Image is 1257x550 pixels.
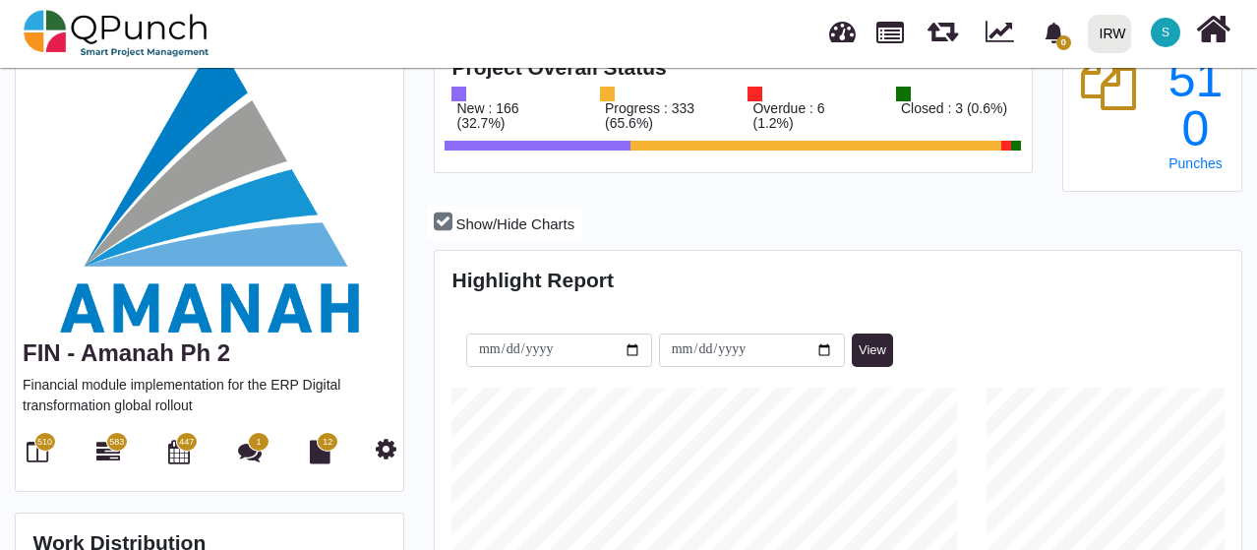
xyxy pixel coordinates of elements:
[451,268,1224,292] h4: Highlight Report
[1032,1,1080,63] a: bell fill0
[1167,55,1224,153] div: 510
[829,12,856,41] span: Dashboard
[1196,11,1230,48] i: Home
[876,13,904,43] span: Projects
[23,339,230,366] a: FIN - Amanah Ph 2
[238,440,262,463] i: Punch Discussion
[376,437,396,460] i: Project Settings
[23,375,396,416] p: Financial module implementation for the ERP Digital transformation global rollout
[1151,18,1180,47] span: Salman.khan
[1044,23,1064,43] svg: bell fill
[1168,155,1222,171] span: Punches
[37,436,52,450] span: 510
[748,101,867,131] div: Overdue : 6 (1.2%)
[1079,1,1139,66] a: IRW
[24,4,209,63] img: qpunch-sp.fa6292f.png
[96,440,120,463] i: Gantt
[27,440,48,463] i: Board
[323,436,332,450] span: 12
[257,436,262,450] span: 1
[1167,55,1224,171] a: 510 Punches
[896,101,1007,116] div: Closed : 3 (0.6%)
[852,334,893,367] button: View
[451,101,570,131] div: New : 166 (32.7%)
[1100,17,1126,51] div: IRW
[310,440,330,463] i: Document Library
[109,436,124,450] span: 583
[455,215,574,232] span: Show/Hide Charts
[1139,1,1192,64] a: S
[928,10,958,42] span: Releases
[1056,35,1071,50] span: 0
[976,1,1032,66] div: Dynamic Report
[179,436,194,450] span: 447
[96,448,120,463] a: 583
[168,440,190,463] i: Calendar
[1037,15,1071,50] div: Notification
[426,206,582,240] button: Show/Hide Charts
[1162,27,1169,38] span: S
[600,101,719,131] div: Progress : 333 (65.6%)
